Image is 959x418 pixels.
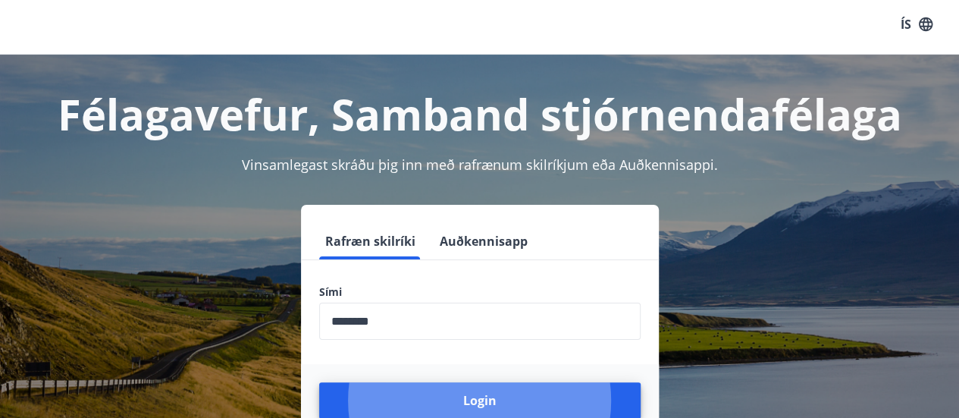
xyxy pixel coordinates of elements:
[242,156,718,174] span: Vinsamlegast skráðu þig inn með rafrænum skilríkjum eða Auðkennisappi.
[319,223,422,259] button: Rafræn skilríki
[434,223,534,259] button: Auðkennisapp
[892,11,941,38] button: ÍS
[18,85,941,143] h1: Félagavefur, Samband stjórnendafélaga
[319,284,641,300] label: Sími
